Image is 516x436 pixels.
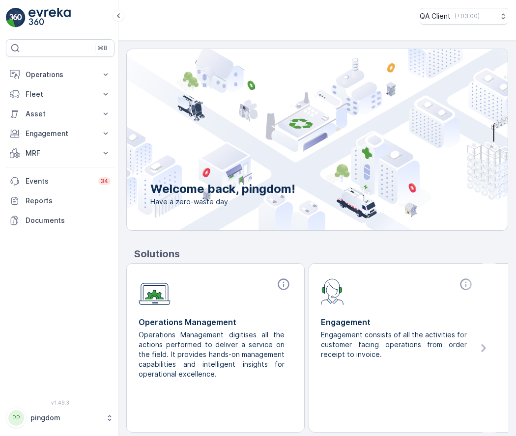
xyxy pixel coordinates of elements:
[420,11,451,21] p: QA Client
[29,8,71,27] img: logo_light-DOdMpM7g.png
[455,12,480,20] p: ( +03:00 )
[26,176,92,186] p: Events
[6,84,115,104] button: Fleet
[26,109,95,119] p: Asset
[139,277,171,305] img: module-icon
[8,410,24,426] div: PP
[6,408,115,428] button: PPpingdom
[26,148,95,158] p: MRF
[420,8,508,25] button: QA Client(+03:00)
[26,89,95,99] p: Fleet
[30,413,101,423] p: pingdom
[83,49,508,230] img: city illustration
[150,197,295,207] span: Have a zero-waste day
[321,316,475,328] p: Engagement
[6,191,115,211] a: Reports
[139,330,285,379] p: Operations Management digitises all the actions performed to deliver a service on the field. It p...
[134,246,508,261] p: Solutions
[6,211,115,230] a: Documents
[100,177,109,185] p: 34
[6,65,115,84] button: Operations
[6,124,115,143] button: Engagement
[26,129,95,138] p: Engagement
[98,44,108,52] p: ⌘B
[321,277,344,305] img: module-icon
[26,196,111,206] p: Reports
[6,171,115,191] a: Events34
[139,316,292,328] p: Operations Management
[6,400,115,406] span: v 1.49.3
[6,8,26,27] img: logo
[26,216,111,225] p: Documents
[321,330,467,359] p: Engagement consists of all the activities for customer facing operations from order receipt to in...
[150,181,295,197] p: Welcome back, pingdom!
[6,143,115,163] button: MRF
[26,70,95,80] p: Operations
[6,104,115,124] button: Asset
